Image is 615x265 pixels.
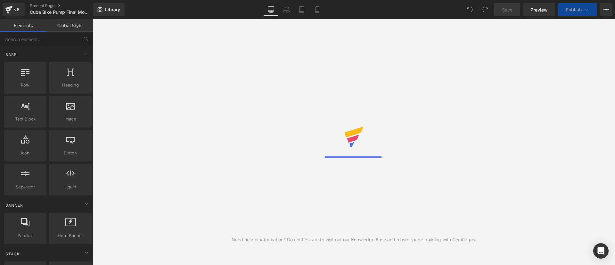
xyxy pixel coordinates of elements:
span: Stack [5,251,20,257]
span: Liquid [51,184,90,190]
div: v6 [13,5,21,14]
a: Global Style [46,19,93,32]
span: Cube Bike Pump Final Models [30,10,91,15]
div: Need help or information? Do not hesitate to visit out our Knowledge Base and master page buildin... [232,236,476,243]
a: Laptop [279,3,294,16]
button: Undo [463,3,476,16]
a: Product Pages [30,3,103,8]
a: Mobile [309,3,325,16]
a: Tablet [294,3,309,16]
a: Desktop [263,3,279,16]
span: Icon [6,150,45,156]
span: Button [51,150,90,156]
span: Image [51,116,90,122]
span: Hero Banner [51,232,90,239]
a: New Library [93,3,125,16]
div: Open Intercom Messenger [593,243,609,259]
span: Publish [566,7,582,12]
a: Preview [523,3,555,16]
span: Banner [5,202,24,208]
span: Heading [51,82,90,88]
span: Separator [6,184,45,190]
span: Parallax [6,232,45,239]
span: Text Block [6,116,45,122]
span: Save [502,6,512,13]
button: More [600,3,612,16]
button: Redo [479,3,492,16]
span: Row [6,82,45,88]
a: v6 [3,3,25,16]
button: Publish [558,3,597,16]
span: Library [105,7,120,12]
span: Preview [530,6,548,13]
span: Base [5,52,17,58]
